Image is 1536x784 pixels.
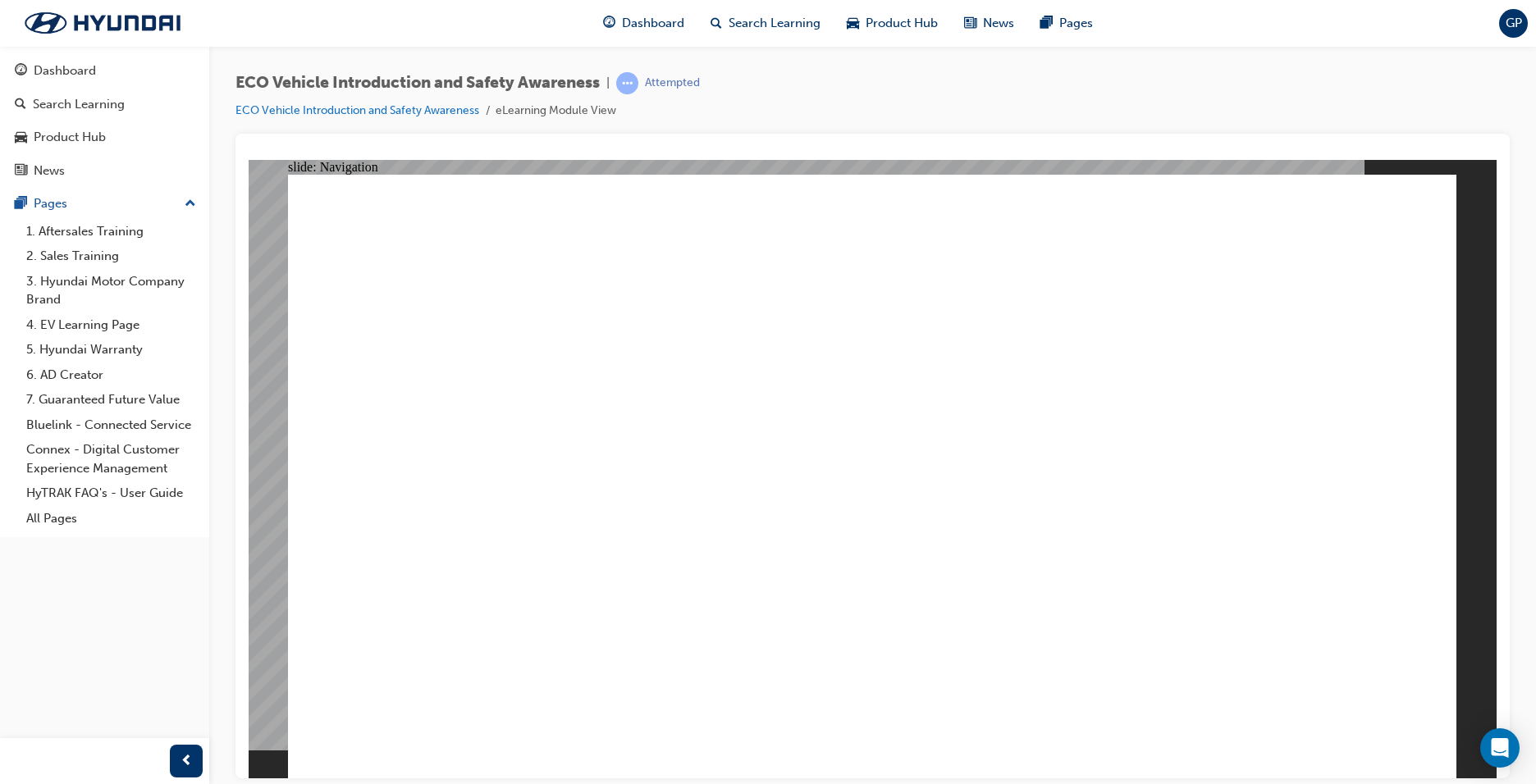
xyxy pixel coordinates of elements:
div: Dashboard [34,62,96,80]
span: search-icon [15,98,26,112]
a: Search Learning [7,89,203,120]
span: guage-icon [15,64,27,79]
a: pages-iconPages [1027,7,1106,40]
a: news-iconNews [951,7,1027,40]
li: eLearning Module View [496,102,616,121]
a: Product Hub [7,122,203,153]
div: Attempted [645,75,700,91]
a: 4. EV Learning Page [20,312,203,338]
span: guage-icon [603,13,615,34]
a: Bluelink - Connected Service [20,413,203,438]
span: ECO Vehicle Introduction and Safety Awareness [235,74,600,93]
a: search-iconSearch Learning [697,7,834,40]
button: Pages [7,189,203,219]
span: Pages [1059,14,1093,33]
span: pages-icon [1040,13,1053,34]
a: Connex - Digital Customer Experience Management [20,437,203,481]
a: All Pages [20,506,203,531]
span: learningRecordVerb_ATTEMPT-icon [616,72,638,94]
div: News [34,162,65,180]
span: up-icon [185,194,196,215]
span: Dashboard [622,14,684,33]
a: 5. Hyundai Warranty [20,337,203,362]
a: guage-iconDashboard [590,7,697,40]
span: prev-icon [181,751,193,772]
span: News [983,14,1014,33]
div: Pages [34,194,67,213]
span: search-icon [711,13,722,34]
a: 6. AD Creator [20,362,203,388]
span: Search Learning [729,14,821,33]
a: News [7,156,203,186]
a: HyTRAK FAQ's - User Guide [20,481,203,506]
a: 7. Guaranteed Future Value [20,387,203,413]
span: GP [1506,14,1522,33]
a: 2. Sales Training [20,244,203,269]
button: GP [1499,9,1528,38]
span: news-icon [15,164,27,179]
span: car-icon [15,130,27,145]
span: pages-icon [15,197,27,212]
span: news-icon [964,13,976,34]
span: Product Hub [866,14,938,33]
span: car-icon [847,13,859,34]
div: Search Learning [33,95,125,114]
a: car-iconProduct Hub [834,7,951,40]
a: Dashboard [7,56,203,86]
div: Product Hub [34,128,106,147]
a: 3. Hyundai Motor Company Brand [20,269,203,312]
img: Trak [8,6,197,40]
div: Open Intercom Messenger [1480,728,1520,768]
span: | [606,74,610,93]
a: ECO Vehicle Introduction and Safety Awareness [235,103,479,117]
a: 1. Aftersales Training [20,219,203,244]
button: DashboardSearch LearningProduct HubNews [7,52,203,189]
